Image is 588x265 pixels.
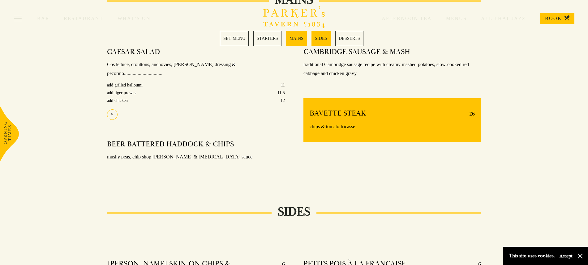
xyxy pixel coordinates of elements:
[253,31,281,46] a: 2 / 5
[281,81,285,89] p: 11
[286,31,307,46] a: 3 / 5
[272,204,316,219] h2: SIDES
[107,97,128,104] p: add chicken
[107,153,285,162] p: mushy peas, chip shop [PERSON_NAME] & [MEDICAL_DATA] sauce
[107,89,136,97] p: add tiger prawns
[107,60,285,78] p: Cos lettuce, crouttons, anchovies, [PERSON_NAME] dressing & pecorino...............................
[310,122,475,131] p: chips & tomato fricasse
[577,253,583,259] button: Close and accept
[335,31,363,46] a: 5 / 5
[107,81,143,89] p: add grilled halloumi
[560,253,573,259] button: Accept
[311,31,331,46] a: 4 / 5
[107,109,118,120] div: V
[463,109,475,119] p: £6
[310,109,366,119] h4: BAVETTE STEAK
[220,31,249,46] a: 1 / 5
[277,89,285,97] p: 11.5
[281,97,285,104] p: 12
[303,60,481,78] p: traditional Cambridge sausage recipe with creamy mashed potatoes, slow-cooked red cabbage and chi...
[509,251,555,260] p: This site uses cookies.
[107,140,234,149] h4: BEER BATTERED HADDOCK & CHIPS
